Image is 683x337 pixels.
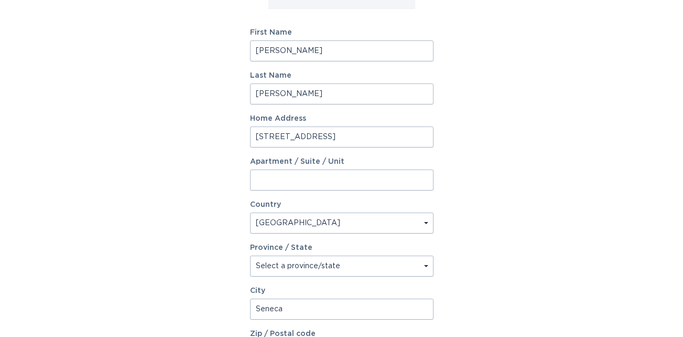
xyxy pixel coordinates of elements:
label: First Name [250,29,433,36]
label: Country [250,201,281,208]
label: Apartment / Suite / Unit [250,158,433,165]
label: Home Address [250,115,433,122]
label: City [250,287,433,294]
label: Province / State [250,244,312,251]
label: Last Name [250,72,433,79]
